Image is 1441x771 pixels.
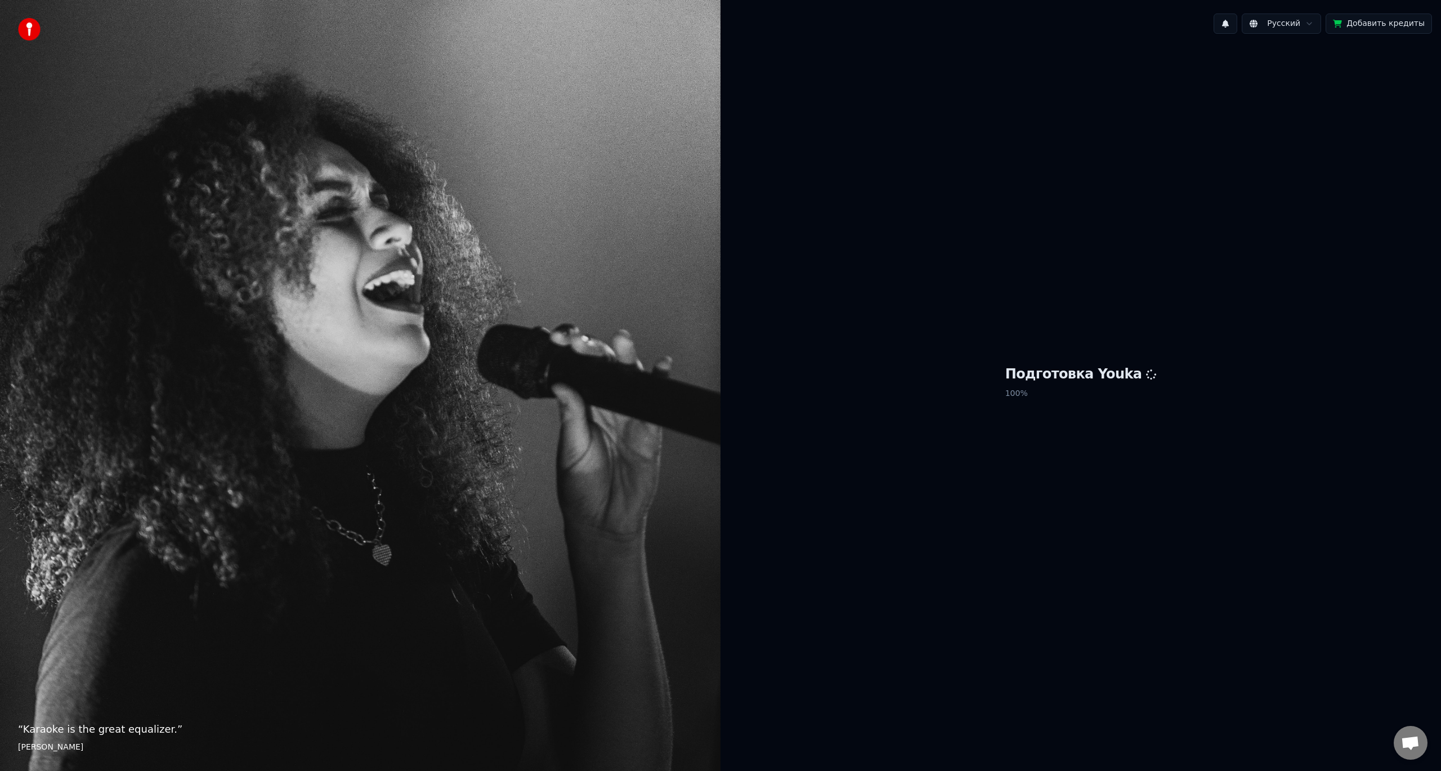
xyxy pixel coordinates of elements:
div: Open chat [1394,726,1427,760]
h1: Подготовка Youka [1005,366,1157,384]
footer: [PERSON_NAME] [18,742,702,753]
p: 100 % [1005,384,1157,404]
button: Добавить кредиты [1326,14,1432,34]
img: youka [18,18,41,41]
p: “ Karaoke is the great equalizer. ” [18,721,702,737]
